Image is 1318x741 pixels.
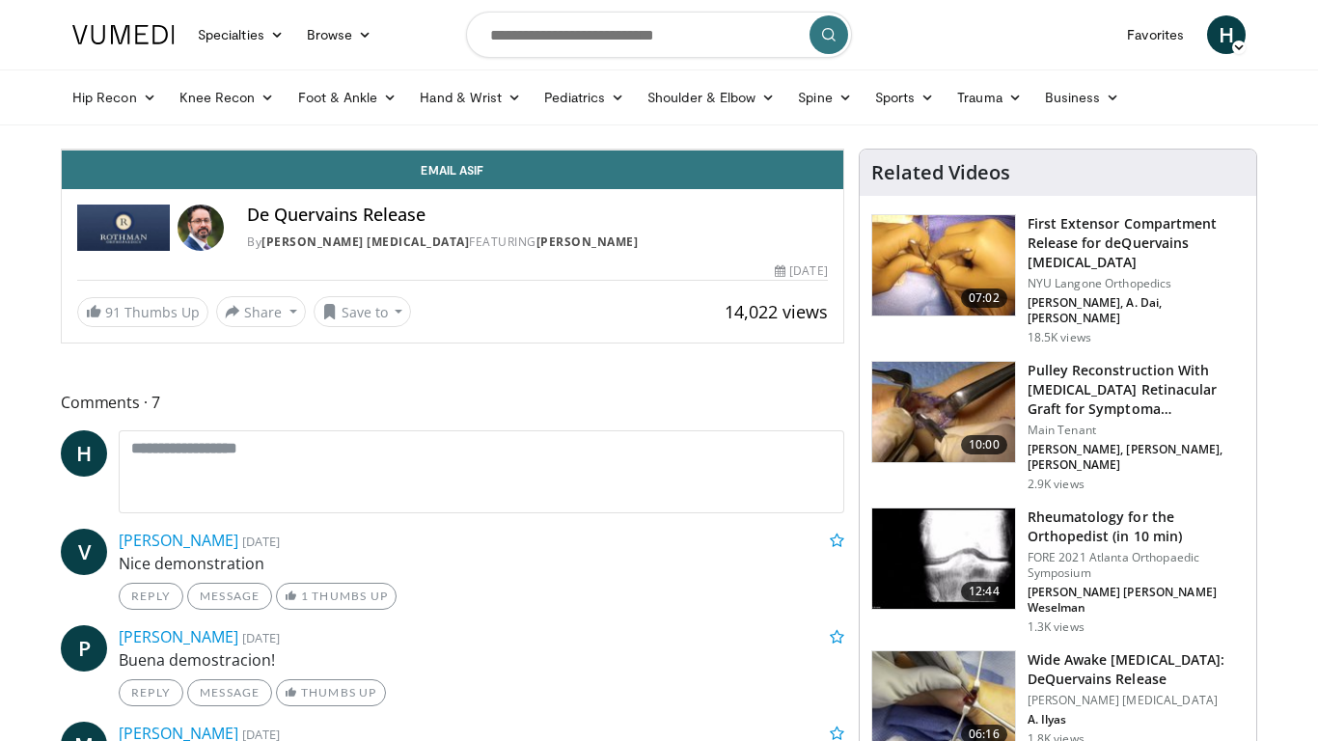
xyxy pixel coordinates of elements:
[61,529,107,575] a: V
[119,679,183,706] a: Reply
[77,297,208,327] a: 91 Thumbs Up
[242,629,280,646] small: [DATE]
[186,15,295,54] a: Specialties
[725,300,828,323] span: 14,022 views
[61,430,107,477] a: H
[1028,650,1245,689] h3: Wide Awake [MEDICAL_DATA]: DeQuervains Release
[636,78,786,117] a: Shoulder & Elbow
[1028,295,1245,326] p: [PERSON_NAME], A. Dai, [PERSON_NAME]
[61,390,844,415] span: Comments 7
[1028,423,1245,438] p: Main Tenant
[119,648,844,672] p: Buena demostracion!
[786,78,863,117] a: Spine
[1028,693,1245,708] p: [PERSON_NAME] [MEDICAL_DATA]
[119,552,844,575] p: Nice demonstration
[247,233,828,251] div: By FEATURING
[536,233,639,250] a: [PERSON_NAME]
[1207,15,1246,54] a: H
[77,205,170,251] img: Rothman Hand Surgery
[301,589,309,603] span: 1
[1028,508,1245,546] h3: Rheumatology for the Orthopedist (in 10 min)
[1028,361,1245,419] h3: Pulley Reconstruction With [MEDICAL_DATA] Retinacular Graft for Symptoma…
[247,205,828,226] h4: De Quervains Release
[1028,619,1085,635] p: 1.3K views
[872,215,1015,316] img: b59b7345-f07b-47ce-9cb9-02c9b2e1175c.150x105_q85_crop-smart_upscale.jpg
[1115,15,1195,54] a: Favorites
[961,288,1007,308] span: 07:02
[408,78,533,117] a: Hand & Wrist
[261,233,469,250] a: [PERSON_NAME] [MEDICAL_DATA]
[1028,214,1245,272] h3: First Extensor Compartment Release for deQuervains [MEDICAL_DATA]
[1028,442,1245,473] p: [PERSON_NAME], [PERSON_NAME], [PERSON_NAME]
[168,78,287,117] a: Knee Recon
[961,582,1007,601] span: 12:44
[1028,330,1091,345] p: 18.5K views
[276,679,385,706] a: Thumbs Up
[119,530,238,551] a: [PERSON_NAME]
[1028,585,1245,616] p: [PERSON_NAME] [PERSON_NAME] Weselman
[216,296,306,327] button: Share
[871,214,1245,345] a: 07:02 First Extensor Compartment Release for deQuervains [MEDICAL_DATA] NYU Langone Orthopedics [...
[871,161,1010,184] h4: Related Videos
[1028,550,1245,581] p: FORE 2021 Atlanta Orthopaedic Symposium
[178,205,224,251] img: Avatar
[871,508,1245,635] a: 12:44 Rheumatology for the Orthopedist (in 10 min) FORE 2021 Atlanta Orthopaedic Symposium [PERSO...
[872,362,1015,462] img: 543dab1c-2fce-49b4-8832-bc2c650fa2e4.150x105_q85_crop-smart_upscale.jpg
[119,626,238,647] a: [PERSON_NAME]
[871,361,1245,492] a: 10:00 Pulley Reconstruction With [MEDICAL_DATA] Retinacular Graft for Symptoma… Main Tenant [PERS...
[119,583,183,610] a: Reply
[1028,276,1245,291] p: NYU Langone Orthopedics
[864,78,947,117] a: Sports
[1028,712,1245,727] p: A. Ilyas
[1033,78,1132,117] a: Business
[61,625,107,672] a: P
[187,583,272,610] a: Message
[276,583,397,610] a: 1 Thumbs Up
[466,12,852,58] input: Search topics, interventions
[775,262,827,280] div: [DATE]
[533,78,636,117] a: Pediatrics
[961,435,1007,454] span: 10:00
[872,508,1015,609] img: 5d7f87a9-ed17-4cff-b026-dee2fe7e3a68.150x105_q85_crop-smart_upscale.jpg
[287,78,409,117] a: Foot & Ankle
[295,15,384,54] a: Browse
[105,303,121,321] span: 91
[61,78,168,117] a: Hip Recon
[187,679,272,706] a: Message
[1028,477,1085,492] p: 2.9K views
[72,25,175,44] img: VuMedi Logo
[242,533,280,550] small: [DATE]
[62,151,843,189] a: Email Asif
[314,296,412,327] button: Save to
[946,78,1033,117] a: Trauma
